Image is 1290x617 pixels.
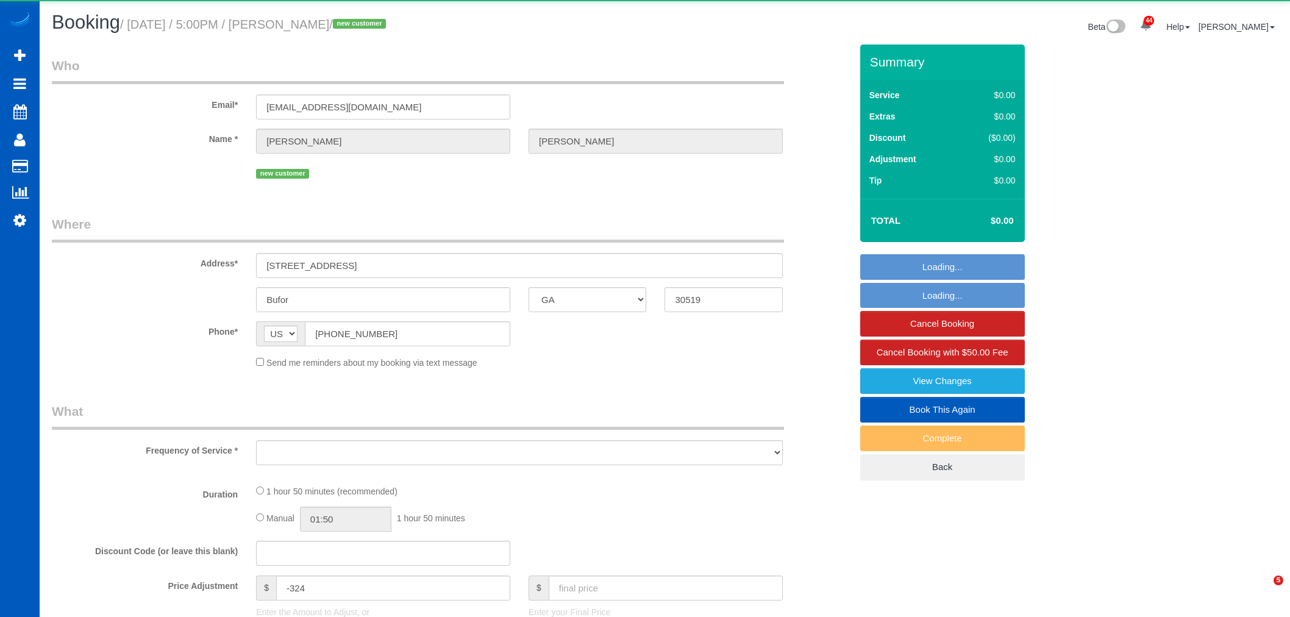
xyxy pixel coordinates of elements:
[860,311,1025,337] a: Cancel Booking
[1105,20,1125,35] img: New interface
[1249,576,1278,605] iframe: Intercom live chat
[963,110,1016,123] div: $0.00
[52,215,784,243] legend: Where
[120,18,390,31] small: / [DATE] / 5:00PM / [PERSON_NAME]
[963,153,1016,165] div: $0.00
[860,340,1025,365] a: Cancel Booking with $50.00 Fee
[305,321,510,346] input: Phone*
[529,129,783,154] input: Last Name*
[954,216,1013,226] h4: $0.00
[869,174,882,187] label: Tip
[869,132,906,144] label: Discount
[52,12,120,33] span: Booking
[256,287,510,312] input: City*
[52,402,784,430] legend: What
[256,169,309,179] span: new customer
[1134,12,1158,39] a: 44
[1144,16,1154,26] span: 44
[665,287,782,312] input: Zip Code*
[963,174,1016,187] div: $0.00
[963,132,1016,144] div: ($0.00)
[869,89,900,101] label: Service
[869,110,896,123] label: Extras
[43,253,247,269] label: Address*
[43,484,247,501] label: Duration
[43,440,247,457] label: Frequency of Service *
[870,55,1019,69] h3: Summary
[1166,22,1190,32] a: Help
[397,513,465,523] span: 1 hour 50 minutes
[43,95,247,111] label: Email*
[1088,22,1126,32] a: Beta
[43,576,247,592] label: Price Adjustment
[266,513,294,523] span: Manual
[963,89,1016,101] div: $0.00
[1199,22,1275,32] a: [PERSON_NAME]
[266,358,477,368] span: Send me reminders about my booking via text message
[877,347,1008,357] span: Cancel Booking with $50.00 Fee
[7,12,32,29] img: Automaid Logo
[1274,576,1283,585] span: 5
[549,576,783,601] input: final price
[43,541,247,557] label: Discount Code (or leave this blank)
[871,215,901,226] strong: Total
[860,454,1025,480] a: Back
[266,487,397,496] span: 1 hour 50 minutes (recommended)
[256,576,276,601] span: $
[333,19,386,29] span: new customer
[869,153,916,165] label: Adjustment
[329,18,390,31] span: /
[860,368,1025,394] a: View Changes
[43,321,247,338] label: Phone*
[52,57,784,84] legend: Who
[43,129,247,145] label: Name *
[256,129,510,154] input: First Name*
[860,397,1025,423] a: Book This Again
[256,95,510,119] input: Email*
[529,576,549,601] span: $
